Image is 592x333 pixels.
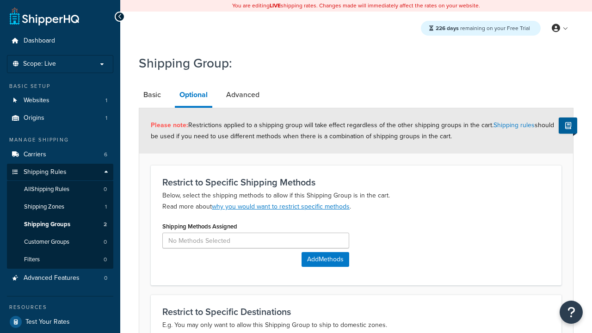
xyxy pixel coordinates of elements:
[7,303,113,311] div: Resources
[7,146,113,163] li: Carriers
[7,110,113,127] a: Origins1
[436,24,530,32] span: remaining on your Free Trial
[7,216,113,233] li: Shipping Groups
[24,97,49,105] span: Websites
[7,314,113,330] a: Test Your Rates
[162,307,550,317] h3: Restrict to Specific Destinations
[105,114,107,122] span: 1
[7,136,113,144] div: Manage Shipping
[104,221,107,228] span: 2
[559,117,577,134] button: Show Help Docs
[7,32,113,49] a: Dashboard
[162,233,349,248] input: No Methods Selected
[24,168,67,176] span: Shipping Rules
[24,151,46,159] span: Carriers
[270,1,281,10] b: LIVE
[7,198,113,216] li: Shipping Zones
[7,164,113,269] li: Shipping Rules
[7,270,113,287] li: Advanced Features
[104,238,107,246] span: 0
[302,252,349,267] button: AddMethods
[7,234,113,251] a: Customer Groups0
[24,238,69,246] span: Customer Groups
[24,114,44,122] span: Origins
[24,185,69,193] span: All Shipping Rules
[7,92,113,109] li: Websites
[24,203,64,211] span: Shipping Zones
[493,120,535,130] a: Shipping rules
[7,181,113,198] a: AllShipping Rules0
[104,256,107,264] span: 0
[104,274,107,282] span: 0
[7,164,113,181] a: Shipping Rules
[139,54,562,72] h1: Shipping Group:
[162,190,550,212] p: Below, select the shipping methods to allow if this Shipping Group is in the cart. Read more about .
[24,274,80,282] span: Advanced Features
[7,216,113,233] a: Shipping Groups2
[7,234,113,251] li: Customer Groups
[7,92,113,109] a: Websites1
[222,84,264,106] a: Advanced
[7,198,113,216] a: Shipping Zones1
[560,301,583,324] button: Open Resource Center
[7,110,113,127] li: Origins
[175,84,212,108] a: Optional
[104,185,107,193] span: 0
[104,151,107,159] span: 6
[436,24,459,32] strong: 226 days
[139,84,166,106] a: Basic
[24,221,70,228] span: Shipping Groups
[7,146,113,163] a: Carriers6
[24,37,55,45] span: Dashboard
[151,120,188,130] strong: Please note:
[7,270,113,287] a: Advanced Features0
[212,202,350,211] a: why you would want to restrict specific methods
[7,251,113,268] a: Filters0
[23,60,56,68] span: Scope: Live
[7,82,113,90] div: Basic Setup
[151,120,554,141] span: Restrictions applied to a shipping group will take effect regardless of the other shipping groups...
[162,177,550,187] h3: Restrict to Specific Shipping Methods
[105,203,107,211] span: 1
[25,318,70,326] span: Test Your Rates
[7,251,113,268] li: Filters
[105,97,107,105] span: 1
[162,223,237,230] label: Shipping Methods Assigned
[24,256,40,264] span: Filters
